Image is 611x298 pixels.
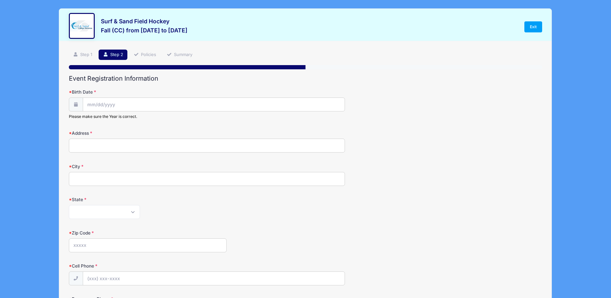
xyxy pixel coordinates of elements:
[524,21,542,32] a: Exit
[69,89,227,95] label: Birth Date
[69,238,227,252] input: xxxxx
[69,163,227,170] label: City
[69,263,227,269] label: Cell Phone
[69,75,542,82] h2: Event Registration Information
[83,271,345,285] input: (xxx) xxx-xxxx
[69,50,97,60] a: Step 1
[101,18,188,25] h3: Surf & Sand Field Hockey
[129,50,160,60] a: Policies
[69,114,345,120] div: Please make sure the Year is correct.
[69,196,227,203] label: State
[69,230,227,236] label: Zip Code
[83,97,345,111] input: mm/dd/yyyy
[69,130,227,136] label: Address
[162,50,197,60] a: Summary
[101,27,188,34] h3: Fall (CC) from [DATE] to [DATE]
[99,50,127,60] a: Step 2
